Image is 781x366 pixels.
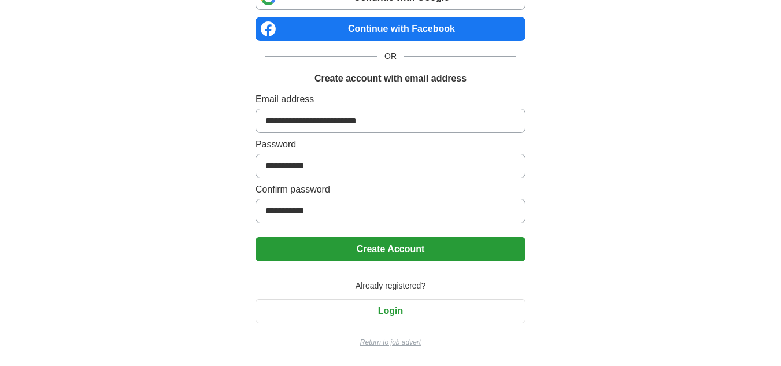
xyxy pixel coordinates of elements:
span: OR [377,50,404,62]
h1: Create account with email address [314,72,467,86]
label: Password [256,138,525,151]
a: Continue with Facebook [256,17,525,41]
label: Email address [256,93,525,106]
label: Confirm password [256,183,525,197]
span: Already registered? [349,280,432,292]
a: Login [256,306,525,316]
button: Create Account [256,237,525,261]
button: Login [256,299,525,323]
a: Return to job advert [256,337,525,347]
